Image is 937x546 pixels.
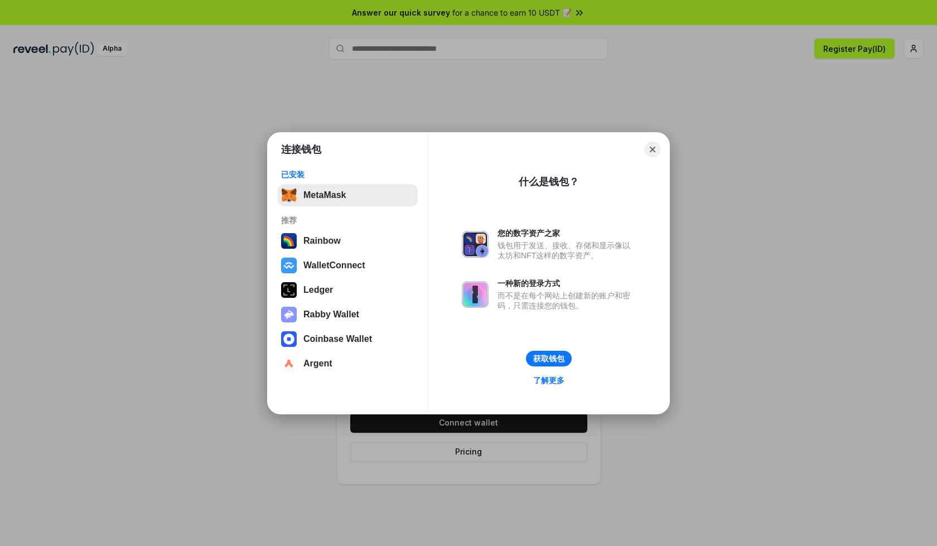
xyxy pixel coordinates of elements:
[303,260,365,270] div: WalletConnect
[498,240,636,260] div: 钱包用于发送、接收、存储和显示像以太坊和NFT这样的数字资产。
[281,356,297,371] img: svg+xml,%3Csvg%20width%3D%2228%22%20height%3D%2228%22%20viewBox%3D%220%200%2028%2028%22%20fill%3D...
[281,307,297,322] img: svg+xml,%3Csvg%20xmlns%3D%22http%3A%2F%2Fwww.w3.org%2F2000%2Fsvg%22%20fill%3D%22none%22%20viewBox...
[303,236,341,246] div: Rainbow
[281,170,414,180] div: 已安装
[281,331,297,347] img: svg+xml,%3Csvg%20width%3D%2228%22%20height%3D%2228%22%20viewBox%3D%220%200%2028%2028%22%20fill%3D...
[281,233,297,249] img: svg+xml,%3Csvg%20width%3D%22120%22%20height%3D%22120%22%20viewBox%3D%220%200%20120%20120%22%20fil...
[462,231,489,258] img: svg+xml,%3Csvg%20xmlns%3D%22http%3A%2F%2Fwww.w3.org%2F2000%2Fsvg%22%20fill%3D%22none%22%20viewBox...
[281,143,321,156] h1: 连接钱包
[303,359,332,369] div: Argent
[278,352,418,375] button: Argent
[303,334,372,344] div: Coinbase Wallet
[281,282,297,298] img: svg+xml,%3Csvg%20xmlns%3D%22http%3A%2F%2Fwww.w3.org%2F2000%2Fsvg%22%20width%3D%2228%22%20height%3...
[281,187,297,203] img: svg+xml,%3Csvg%20fill%3D%22none%22%20height%3D%2233%22%20viewBox%3D%220%200%2035%2033%22%20width%...
[519,175,579,189] div: 什么是钱包？
[498,228,636,238] div: 您的数字资产之家
[278,230,418,252] button: Rainbow
[527,373,571,388] a: 了解更多
[498,278,636,288] div: 一种新的登录方式
[303,190,346,200] div: MetaMask
[462,281,489,308] img: svg+xml,%3Csvg%20xmlns%3D%22http%3A%2F%2Fwww.w3.org%2F2000%2Fsvg%22%20fill%3D%22none%22%20viewBox...
[526,351,572,366] button: 获取钱包
[498,291,636,311] div: 而不是在每个网站上创建新的账户和密码，只需连接您的钱包。
[278,328,418,350] button: Coinbase Wallet
[533,375,564,385] div: 了解更多
[303,310,359,320] div: Rabby Wallet
[278,254,418,277] button: WalletConnect
[533,354,564,364] div: 获取钱包
[303,285,333,295] div: Ledger
[278,184,418,206] button: MetaMask
[278,303,418,326] button: Rabby Wallet
[281,215,414,225] div: 推荐
[645,142,660,157] button: Close
[281,258,297,273] img: svg+xml,%3Csvg%20width%3D%2228%22%20height%3D%2228%22%20viewBox%3D%220%200%2028%2028%22%20fill%3D...
[278,279,418,301] button: Ledger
